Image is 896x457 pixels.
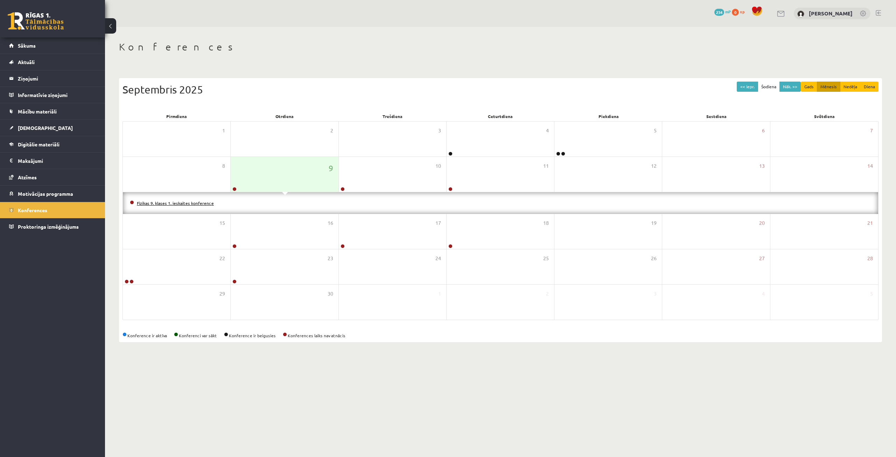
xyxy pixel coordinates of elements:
[330,127,333,134] span: 2
[543,219,549,227] span: 18
[222,162,225,170] span: 8
[546,127,549,134] span: 4
[222,127,225,134] span: 1
[18,207,47,213] span: Konferences
[779,82,801,92] button: Nāk. >>
[18,223,79,230] span: Proktoringa izmēģinājums
[9,202,96,218] a: Konferences
[9,37,96,54] a: Sākums
[438,290,441,298] span: 1
[762,290,765,298] span: 4
[870,127,873,134] span: 7
[18,125,73,131] span: [DEMOGRAPHIC_DATA]
[759,162,765,170] span: 13
[9,169,96,185] a: Atzīmes
[651,162,657,170] span: 12
[119,41,882,53] h1: Konferences
[651,255,657,262] span: 26
[231,111,339,121] div: Otrdiena
[867,219,873,227] span: 21
[18,87,96,103] legend: Informatīvie ziņojumi
[740,9,744,14] span: xp
[759,255,765,262] span: 27
[9,136,96,152] a: Digitālie materiāli
[870,290,873,298] span: 5
[759,219,765,227] span: 20
[867,255,873,262] span: 28
[18,191,73,197] span: Motivācijas programma
[732,9,748,14] a: 0 xp
[543,162,549,170] span: 11
[435,219,441,227] span: 17
[725,9,731,14] span: mP
[122,111,231,121] div: Pirmdiena
[9,54,96,70] a: Aktuāli
[18,108,57,115] span: Mācību materiāli
[9,87,96,103] a: Informatīvie ziņojumi
[328,255,333,262] span: 23
[18,153,96,169] legend: Maksājumi
[770,111,878,121] div: Svētdiena
[447,111,555,121] div: Ceturtdiena
[758,82,780,92] button: Šodiena
[9,120,96,136] a: [DEMOGRAPHIC_DATA]
[18,70,96,86] legend: Ziņojumi
[18,141,59,147] span: Digitālie materiāli
[654,290,657,298] span: 3
[338,111,447,121] div: Trešdiena
[543,255,549,262] span: 25
[732,9,739,16] span: 0
[809,10,853,17] a: [PERSON_NAME]
[860,82,878,92] button: Diena
[797,11,804,18] img: Alekss Kozlovskis
[867,162,873,170] span: 14
[817,82,840,92] button: Mēnesis
[9,186,96,202] a: Motivācijas programma
[435,162,441,170] span: 10
[219,290,225,298] span: 29
[654,127,657,134] span: 5
[435,255,441,262] span: 24
[18,59,35,65] span: Aktuāli
[663,111,771,121] div: Sestdiena
[438,127,441,134] span: 3
[651,219,657,227] span: 19
[8,12,64,30] a: Rīgas 1. Tālmācības vidusskola
[18,42,36,49] span: Sākums
[714,9,731,14] a: 234 mP
[801,82,817,92] button: Gads
[122,332,878,339] div: Konference ir aktīva Konferenci var sākt Konference ir beigusies Konferences laiks nav atnācis
[9,103,96,119] a: Mācību materiāli
[328,219,333,227] span: 16
[554,111,663,121] div: Piekdiena
[9,219,96,235] a: Proktoringa izmēģinājums
[18,174,37,180] span: Atzīmes
[122,82,878,97] div: Septembris 2025
[9,153,96,169] a: Maksājumi
[737,82,758,92] button: << Iepr.
[9,70,96,86] a: Ziņojumi
[840,82,861,92] button: Nedēļa
[219,219,225,227] span: 15
[762,127,765,134] span: 6
[328,290,333,298] span: 30
[546,290,549,298] span: 2
[137,200,214,206] a: Fizikas 9. klases 1. ieskaites konference
[329,162,333,174] span: 9
[714,9,724,16] span: 234
[219,255,225,262] span: 22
